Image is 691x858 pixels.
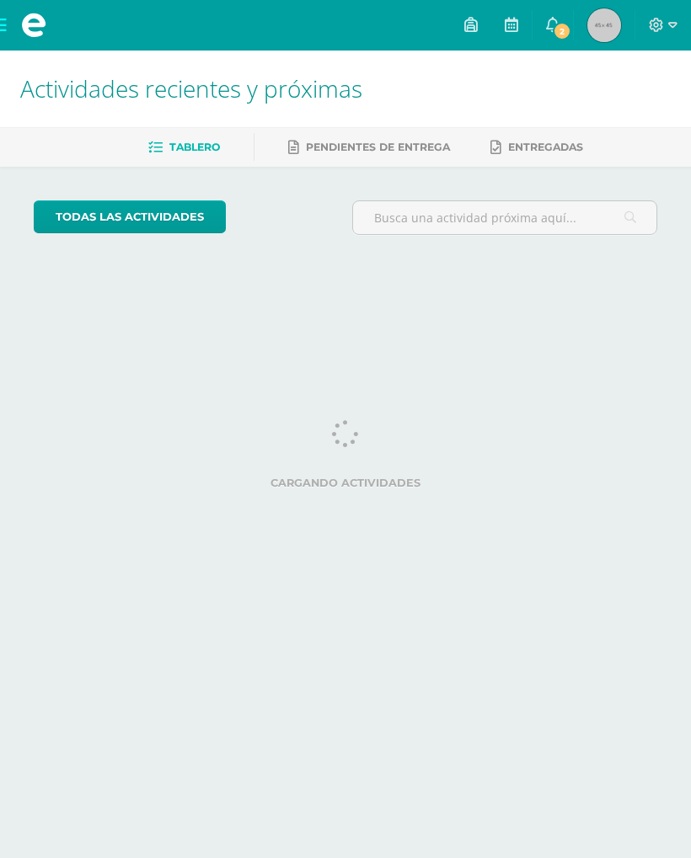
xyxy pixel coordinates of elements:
[553,22,571,40] span: 2
[34,200,226,233] a: todas las Actividades
[306,141,450,153] span: Pendientes de entrega
[508,141,583,153] span: Entregadas
[353,201,656,234] input: Busca una actividad próxima aquí...
[288,134,450,161] a: Pendientes de entrega
[148,134,220,161] a: Tablero
[169,141,220,153] span: Tablero
[20,72,362,104] span: Actividades recientes y próximas
[34,477,657,489] label: Cargando actividades
[587,8,621,42] img: 45x45
[490,134,583,161] a: Entregadas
